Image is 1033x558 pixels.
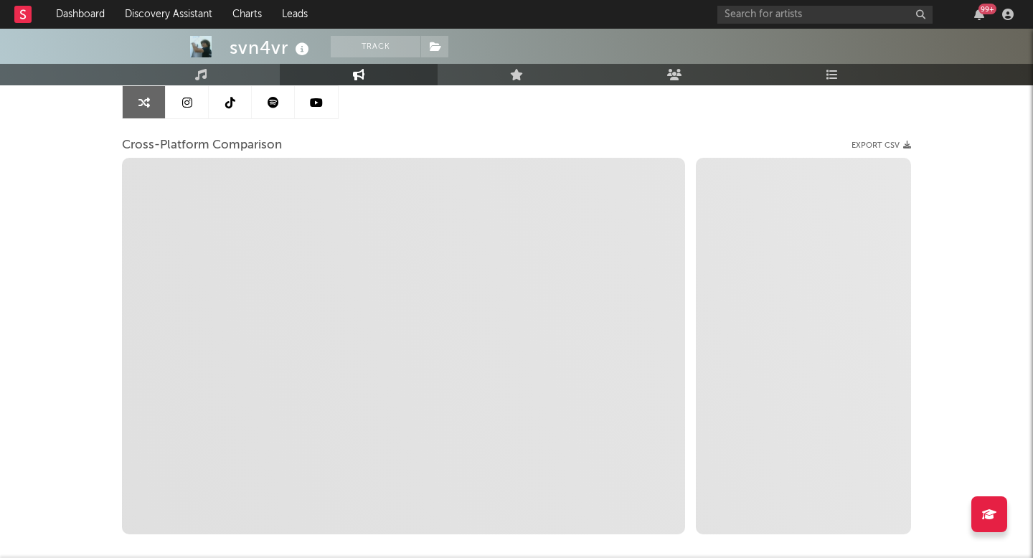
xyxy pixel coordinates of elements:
[852,141,911,150] button: Export CSV
[978,4,996,14] div: 99 +
[230,36,313,60] div: svn4vr
[717,6,933,24] input: Search for artists
[331,36,420,57] button: Track
[974,9,984,20] button: 99+
[122,137,282,154] span: Cross-Platform Comparison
